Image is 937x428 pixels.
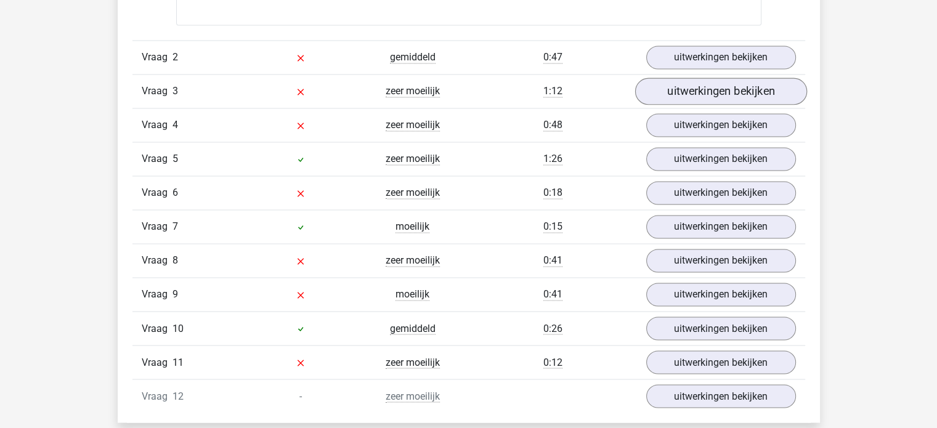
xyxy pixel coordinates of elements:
[395,288,429,301] span: moeilijk
[646,46,796,69] a: uitwerkingen bekijken
[172,356,184,368] span: 11
[646,249,796,272] a: uitwerkingen bekijken
[543,51,562,63] span: 0:47
[646,384,796,408] a: uitwerkingen bekijken
[543,288,562,301] span: 0:41
[646,350,796,374] a: uitwerkingen bekijken
[172,119,178,131] span: 4
[646,181,796,204] a: uitwerkingen bekijken
[142,50,172,65] span: Vraag
[386,85,440,97] span: zeer moeilijk
[172,390,184,402] span: 12
[172,187,178,198] span: 6
[172,288,178,300] span: 9
[543,322,562,334] span: 0:26
[142,321,172,336] span: Vraag
[142,118,172,132] span: Vraag
[172,51,178,63] span: 2
[172,322,184,334] span: 10
[386,187,440,199] span: zeer moeilijk
[386,119,440,131] span: zeer moeilijk
[245,389,357,403] div: -
[142,355,172,369] span: Vraag
[386,356,440,368] span: zeer moeilijk
[390,51,436,63] span: gemiddeld
[646,147,796,171] a: uitwerkingen bekijken
[386,254,440,267] span: zeer moeilijk
[142,253,172,268] span: Vraag
[646,283,796,306] a: uitwerkingen bekijken
[543,356,562,368] span: 0:12
[142,151,172,166] span: Vraag
[395,220,429,233] span: moeilijk
[646,317,796,340] a: uitwerkingen bekijken
[646,113,796,137] a: uitwerkingen bekijken
[172,153,178,164] span: 5
[543,119,562,131] span: 0:48
[142,287,172,302] span: Vraag
[172,254,178,266] span: 8
[543,220,562,233] span: 0:15
[646,215,796,238] a: uitwerkingen bekijken
[543,85,562,97] span: 1:12
[635,78,806,105] a: uitwerkingen bekijken
[142,84,172,99] span: Vraag
[386,153,440,165] span: zeer moeilijk
[543,187,562,199] span: 0:18
[172,220,178,232] span: 7
[390,322,436,334] span: gemiddeld
[543,254,562,267] span: 0:41
[543,153,562,165] span: 1:26
[172,85,178,97] span: 3
[386,390,440,402] span: zeer moeilijk
[142,219,172,234] span: Vraag
[142,185,172,200] span: Vraag
[142,389,172,403] span: Vraag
